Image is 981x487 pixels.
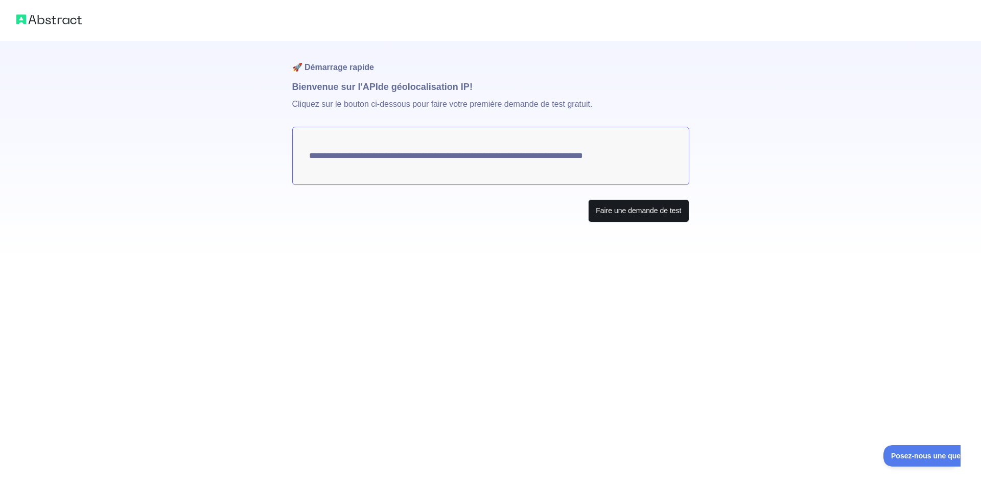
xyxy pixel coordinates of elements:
[8,7,95,15] font: Posez-nous une question
[470,82,473,92] font: !
[292,82,378,92] font: Bienvenue sur l'API
[588,199,689,222] button: Faire une demande de test
[16,12,82,27] img: Logo abstrait
[292,63,375,72] font: 🚀 Démarrage rapide
[883,445,961,467] iframe: Basculer le support client
[596,206,681,215] font: Faire une demande de test
[292,100,593,108] font: Cliquez sur le bouton ci-dessous pour faire votre première demande de test gratuit.
[378,82,470,92] font: de géolocalisation IP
